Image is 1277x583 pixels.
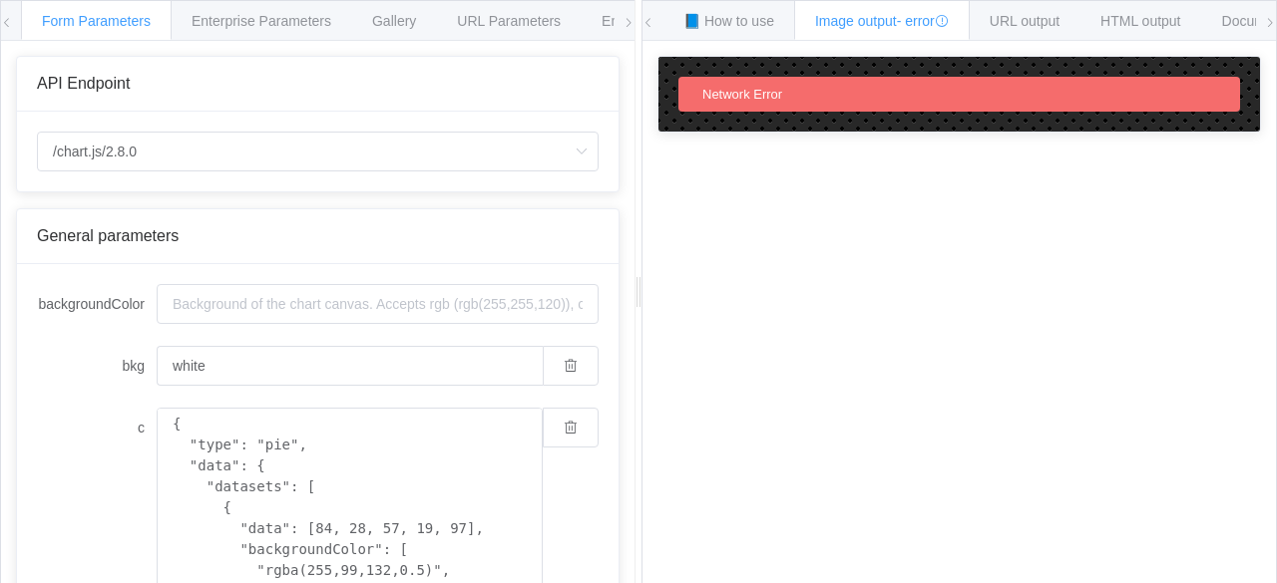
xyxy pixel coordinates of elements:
[37,75,130,92] span: API Endpoint
[157,284,599,324] input: Background of the chart canvas. Accepts rgb (rgb(255,255,120)), colors (red), and url-encoded hex...
[897,13,949,29] span: - error
[815,13,949,29] span: Image output
[37,227,179,244] span: General parameters
[990,13,1060,29] span: URL output
[37,284,157,324] label: backgroundColor
[192,13,331,29] span: Enterprise Parameters
[702,87,782,102] span: Network Error
[683,13,774,29] span: 📘 How to use
[157,346,543,386] input: Background of the chart canvas. Accepts rgb (rgb(255,255,120)), colors (red), and url-encoded hex...
[37,132,599,171] input: Select
[42,13,151,29] span: Form Parameters
[37,346,157,386] label: bkg
[372,13,416,29] span: Gallery
[602,13,687,29] span: Environments
[37,408,157,447] label: c
[457,13,561,29] span: URL Parameters
[1100,13,1180,29] span: HTML output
